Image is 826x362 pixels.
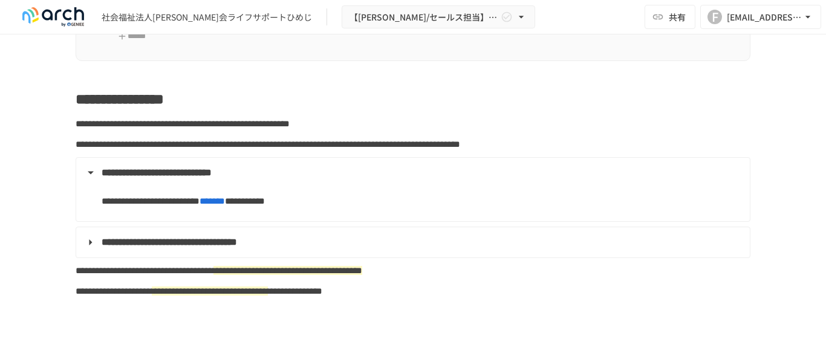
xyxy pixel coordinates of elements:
button: 【[PERSON_NAME]/セールス担当】社会福祉法人[PERSON_NAME]会ライフサポートひめじ様_初期設定サポート [342,5,535,29]
div: F [707,10,722,24]
span: 共有 [669,10,686,24]
div: 社会福祉法人[PERSON_NAME]会ライフサポートひめじ [102,11,312,24]
span: 【[PERSON_NAME]/セールス担当】社会福祉法人[PERSON_NAME]会ライフサポートひめじ様_初期設定サポート [350,10,498,25]
button: 共有 [645,5,695,29]
img: logo-default@2x-9cf2c760.svg [15,7,92,27]
div: [EMAIL_ADDRESS][DOMAIN_NAME] [727,10,802,25]
button: F[EMAIL_ADDRESS][DOMAIN_NAME] [700,5,821,29]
